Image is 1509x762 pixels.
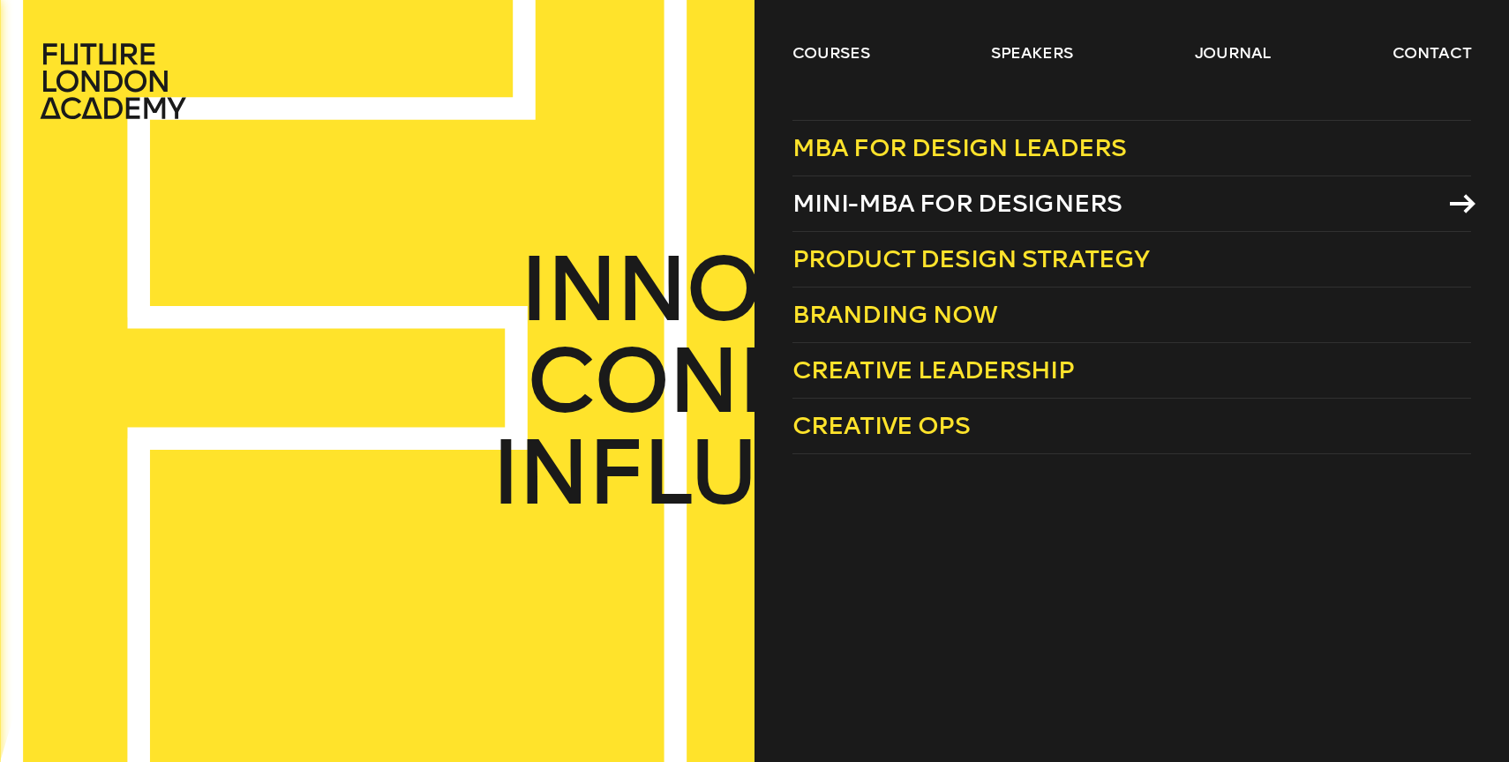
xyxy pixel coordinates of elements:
span: Mini-MBA for Designers [792,189,1122,218]
span: MBA for Design Leaders [792,133,1127,162]
span: Branding Now [792,300,997,329]
a: Product Design Strategy [792,232,1472,288]
a: speakers [991,42,1073,63]
span: Creative Leadership [792,355,1074,385]
span: Creative Ops [792,411,970,440]
a: Creative Leadership [792,343,1472,399]
a: courses [792,42,870,63]
a: MBA for Design Leaders [792,120,1472,176]
a: Mini-MBA for Designers [792,176,1472,232]
a: Creative Ops [792,399,1472,454]
span: Product Design Strategy [792,244,1150,273]
a: journal [1195,42,1272,63]
a: Branding Now [792,288,1472,343]
a: contact [1393,42,1472,63]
